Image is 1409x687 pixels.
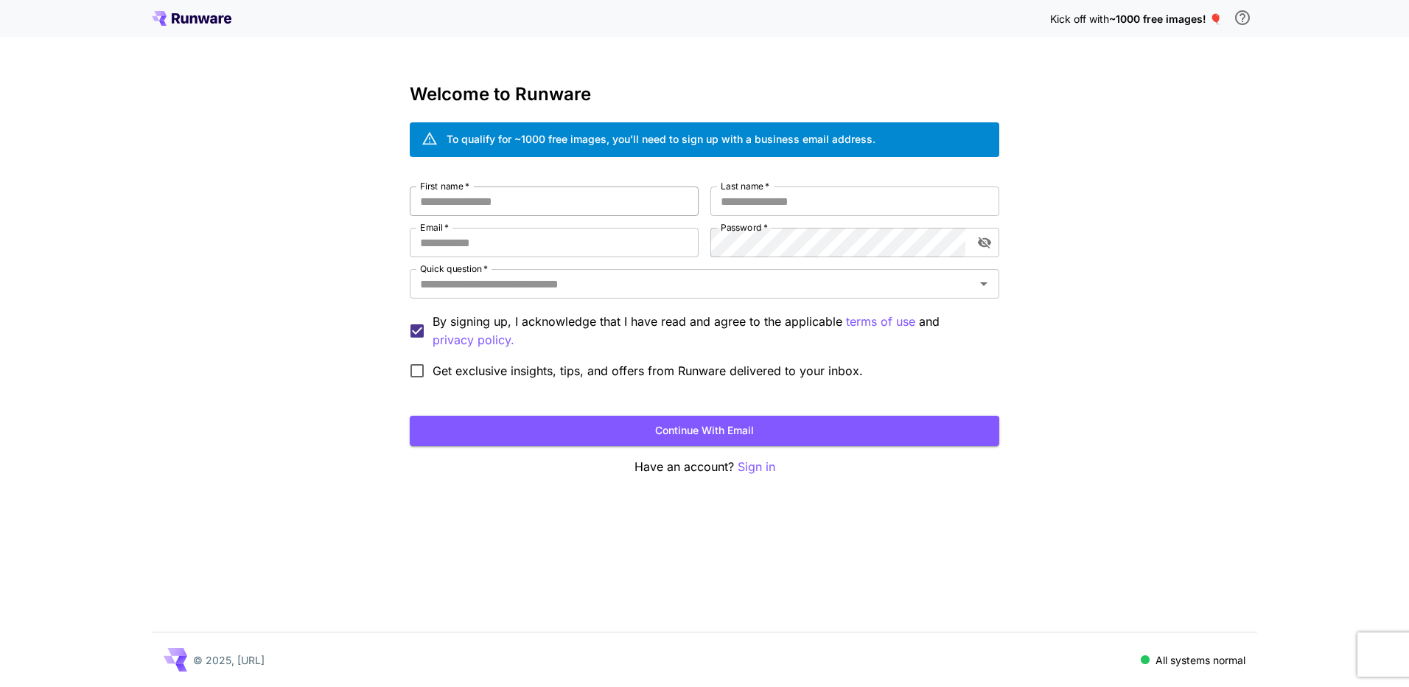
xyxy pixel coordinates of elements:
[971,229,998,256] button: toggle password visibility
[193,652,265,668] p: © 2025, [URL]
[846,313,915,331] p: terms of use
[420,262,488,275] label: Quick question
[1050,13,1109,25] span: Kick off with
[973,273,994,294] button: Open
[433,331,514,349] button: By signing up, I acknowledge that I have read and agree to the applicable terms of use and
[433,362,863,380] span: Get exclusive insights, tips, and offers from Runware delivered to your inbox.
[410,416,999,446] button: Continue with email
[410,84,999,105] h3: Welcome to Runware
[410,458,999,476] p: Have an account?
[721,221,768,234] label: Password
[1155,652,1245,668] p: All systems normal
[1228,3,1257,32] button: In order to qualify for free credit, you need to sign up with a business email address and click ...
[721,180,769,192] label: Last name
[447,131,875,147] div: To qualify for ~1000 free images, you’ll need to sign up with a business email address.
[420,221,449,234] label: Email
[738,458,775,476] button: Sign in
[433,313,987,349] p: By signing up, I acknowledge that I have read and agree to the applicable and
[846,313,915,331] button: By signing up, I acknowledge that I have read and agree to the applicable and privacy policy.
[433,331,514,349] p: privacy policy.
[420,180,469,192] label: First name
[1109,13,1222,25] span: ~1000 free images! 🎈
